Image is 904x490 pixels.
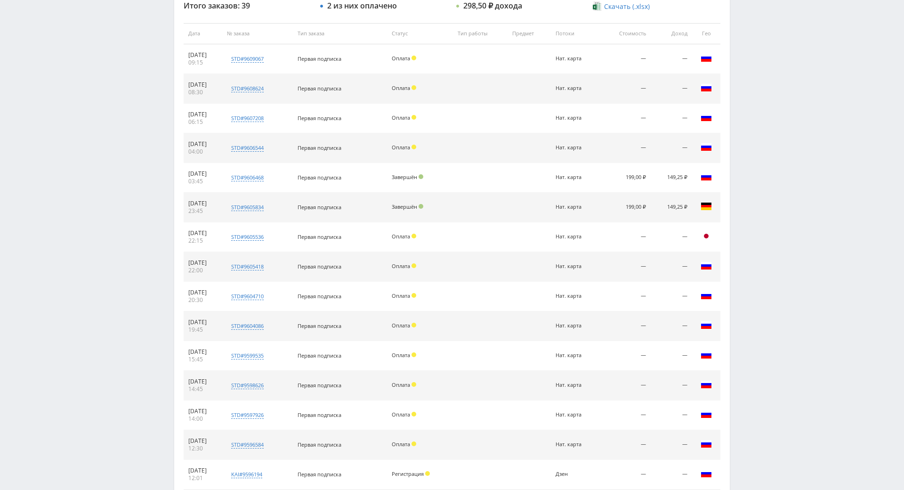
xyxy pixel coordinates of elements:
[298,263,341,270] span: Первая подписка
[392,411,410,418] span: Оплата
[425,471,430,476] span: Холд
[298,471,341,478] span: Первая подписка
[188,259,218,267] div: [DATE]
[556,352,596,359] div: Нат. карта
[231,174,264,181] div: std#9606468
[412,323,416,327] span: Холд
[188,207,218,215] div: 23:45
[188,140,218,148] div: [DATE]
[701,52,712,64] img: rus.png
[188,318,218,326] div: [DATE]
[419,174,423,179] span: Подтвержден
[651,460,692,490] td: —
[188,408,218,415] div: [DATE]
[298,352,341,359] span: Первая подписка
[556,85,596,91] div: Нат. карта
[604,3,650,10] span: Скачать (.xlsx)
[701,379,712,390] img: rus.png
[651,311,692,341] td: —
[188,378,218,385] div: [DATE]
[692,23,720,44] th: Гео
[412,145,416,149] span: Холд
[556,174,596,180] div: Нат. карта
[392,322,410,329] span: Оплата
[231,85,264,92] div: std#9608624
[651,282,692,311] td: —
[651,252,692,282] td: —
[600,222,651,252] td: —
[231,233,264,241] div: std#9605536
[392,262,410,269] span: Оплата
[298,85,341,92] span: Первая подписка
[231,382,264,389] div: std#9598626
[556,115,596,121] div: Нат. карта
[600,400,651,430] td: —
[412,234,416,238] span: Холд
[651,74,692,104] td: —
[188,445,218,452] div: 12:30
[293,23,387,44] th: Тип заказа
[651,400,692,430] td: —
[651,23,692,44] th: Доход
[188,467,218,474] div: [DATE]
[593,2,649,11] a: Скачать (.xlsx)
[701,349,712,360] img: rus.png
[188,348,218,356] div: [DATE]
[298,114,341,122] span: Первая подписка
[600,163,651,193] td: 199,00 ₽
[651,163,692,193] td: 149,25 ₽
[412,382,416,387] span: Холд
[701,290,712,301] img: rus.png
[188,118,218,126] div: 06:15
[651,193,692,222] td: 149,25 ₽
[600,430,651,460] td: —
[556,323,596,329] div: Нат. карта
[600,460,651,490] td: —
[188,170,218,178] div: [DATE]
[298,322,341,329] span: Первая подписка
[188,237,218,245] div: 22:15
[412,412,416,416] span: Холд
[231,144,264,152] div: std#9606544
[188,89,218,96] div: 08:30
[231,471,262,478] div: kai#9596194
[222,23,292,44] th: № заказа
[392,381,410,388] span: Оплата
[188,385,218,393] div: 14:45
[298,382,341,389] span: Первая подписка
[231,55,264,63] div: std#9609067
[392,55,410,62] span: Оплата
[412,56,416,60] span: Холд
[412,85,416,90] span: Холд
[392,203,417,210] span: Завершён
[556,471,596,477] div: Дзен
[701,438,712,449] img: rus.png
[701,141,712,153] img: rus.png
[188,111,218,118] div: [DATE]
[651,341,692,371] td: —
[188,178,218,185] div: 03:45
[298,55,341,62] span: Первая подписка
[600,311,651,341] td: —
[188,415,218,423] div: 14:00
[651,371,692,400] td: —
[600,104,651,133] td: —
[188,296,218,304] div: 20:30
[298,144,341,151] span: Первая подписка
[651,430,692,460] td: —
[392,441,410,448] span: Оплата
[651,44,692,74] td: —
[600,341,651,371] td: —
[412,352,416,357] span: Холд
[556,56,596,62] div: Нат. карта
[231,411,264,419] div: std#9597926
[556,382,596,388] div: Нат. карта
[188,289,218,296] div: [DATE]
[701,112,712,123] img: rus.png
[651,222,692,252] td: —
[188,200,218,207] div: [DATE]
[412,441,416,446] span: Холд
[188,474,218,482] div: 12:01
[298,204,341,211] span: Первая подписка
[701,230,712,242] img: jpn.png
